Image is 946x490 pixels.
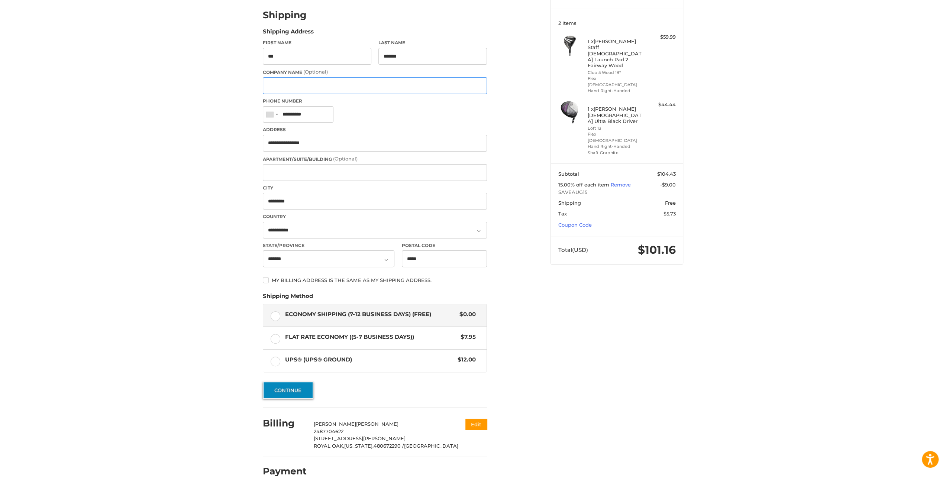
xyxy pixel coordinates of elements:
h4: 1 x [PERSON_NAME] [DEMOGRAPHIC_DATA] Ultra Black Driver [588,106,645,124]
legend: Shipping Method [263,292,313,304]
button: Continue [263,382,313,399]
label: State/Province [263,242,394,249]
h3: 2 Items [558,20,676,26]
div: $59.99 [646,33,676,41]
li: Club 5 Wood 19° [588,69,645,76]
span: 15.00% off each item [558,182,611,188]
span: $12.00 [454,356,476,364]
span: Shipping [558,200,581,206]
label: City [263,185,487,191]
iframe: Google Customer Reviews [885,470,946,490]
li: Flex [DEMOGRAPHIC_DATA] [588,131,645,143]
span: Economy Shipping (7-12 Business Days) (Free) [285,310,456,319]
h2: Payment [263,465,307,477]
span: $104.43 [657,171,676,177]
label: Address [263,126,487,133]
h2: Shipping [263,9,307,21]
label: Country [263,213,487,220]
span: [US_STATE], [344,443,374,449]
span: $5.73 [664,211,676,217]
a: Remove [611,182,631,188]
span: [PERSON_NAME] [314,421,356,427]
label: Phone Number [263,98,487,104]
span: [PERSON_NAME] [356,421,398,427]
h2: Billing [263,418,306,429]
label: Apartment/Suite/Building [263,155,487,163]
span: Free [665,200,676,206]
span: $7.95 [457,333,476,341]
button: Edit [465,419,487,429]
li: Hand Right-Handed [588,88,645,94]
small: (Optional) [333,156,358,162]
span: $101.16 [638,243,676,257]
span: ROYAL OAK, [314,443,344,449]
div: $44.44 [646,101,676,108]
label: My billing address is the same as my shipping address. [263,277,487,283]
span: 480672290 / [374,443,404,449]
span: -$9.00 [660,182,676,188]
label: Company Name [263,68,487,76]
span: UPS® (UPS® Ground) [285,356,454,364]
span: 2487704622 [314,428,343,434]
small: (Optional) [303,69,328,75]
span: [GEOGRAPHIC_DATA] [404,443,458,449]
span: Total (USD) [558,246,588,253]
li: Loft 13 [588,125,645,132]
label: Postal Code [402,242,487,249]
span: Subtotal [558,171,579,177]
legend: Shipping Address [263,27,314,39]
span: $0.00 [456,310,476,319]
span: [STREET_ADDRESS][PERSON_NAME] [314,435,406,441]
a: Coupon Code [558,222,592,228]
li: Flex [DEMOGRAPHIC_DATA] [588,75,645,88]
label: Last Name [378,39,487,46]
span: Flat Rate Economy ((5-7 Business Days)) [285,333,457,341]
h4: 1 x [PERSON_NAME] Staff [DEMOGRAPHIC_DATA] Launch Pad 2 Fairway Wood [588,38,645,68]
span: SAVEAUG15 [558,189,676,196]
span: Tax [558,211,567,217]
label: First Name [263,39,371,46]
li: Hand Right-Handed [588,143,645,150]
li: Shaft Graphite [588,150,645,156]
